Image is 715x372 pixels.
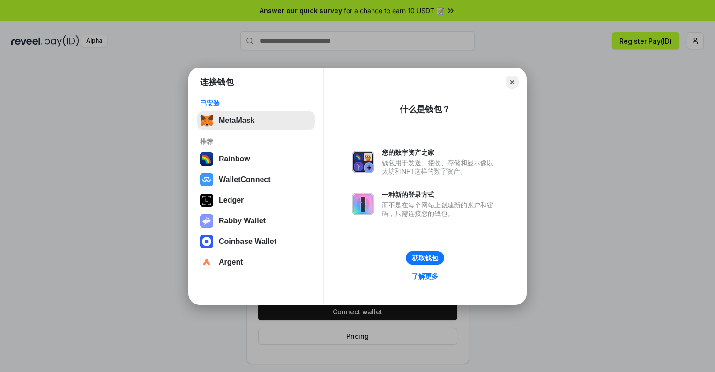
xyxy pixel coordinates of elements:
button: Close [506,76,519,89]
img: svg+xml,%3Csvg%20width%3D%22120%22%20height%3D%22120%22%20viewBox%3D%220%200%20120%20120%22%20fil... [200,152,213,166]
div: MetaMask [219,116,254,125]
div: 已安装 [200,99,312,107]
h1: 连接钱包 [200,76,234,88]
div: 您的数字资产之家 [382,148,498,157]
img: svg+xml,%3Csvg%20xmlns%3D%22http%3A%2F%2Fwww.w3.org%2F2000%2Fsvg%22%20fill%3D%22none%22%20viewBox... [352,193,374,215]
div: 推荐 [200,137,312,146]
button: Argent [197,253,315,272]
button: Rabby Wallet [197,212,315,230]
img: svg+xml,%3Csvg%20width%3D%2228%22%20height%3D%2228%22%20viewBox%3D%220%200%2028%2028%22%20fill%3D... [200,256,213,269]
button: WalletConnect [197,170,315,189]
div: 而不是在每个网站上创建新的账户和密码，只需连接您的钱包。 [382,201,498,218]
img: svg+xml,%3Csvg%20xmlns%3D%22http%3A%2F%2Fwww.w3.org%2F2000%2Fsvg%22%20fill%3D%22none%22%20viewBox... [352,151,374,173]
img: svg+xml,%3Csvg%20width%3D%2228%22%20height%3D%2228%22%20viewBox%3D%220%200%2028%2028%22%20fill%3D... [200,173,213,186]
button: 获取钱包 [406,251,444,265]
div: Rainbow [219,155,250,163]
div: Ledger [219,196,244,205]
a: 了解更多 [406,270,444,282]
div: 获取钱包 [412,254,438,262]
button: Rainbow [197,150,315,168]
div: Rabby Wallet [219,217,266,225]
button: Ledger [197,191,315,210]
div: Argent [219,258,243,266]
button: Coinbase Wallet [197,232,315,251]
img: svg+xml,%3Csvg%20fill%3D%22none%22%20height%3D%2233%22%20viewBox%3D%220%200%2035%2033%22%20width%... [200,114,213,127]
img: svg+xml,%3Csvg%20width%3D%2228%22%20height%3D%2228%22%20viewBox%3D%220%200%2028%2028%22%20fill%3D... [200,235,213,248]
div: 钱包用于发送、接收、存储和显示像以太坊和NFT这样的数字资产。 [382,159,498,175]
img: svg+xml,%3Csvg%20xmlns%3D%22http%3A%2F%2Fwww.w3.org%2F2000%2Fsvg%22%20width%3D%2228%22%20height%3... [200,194,213,207]
div: 了解更多 [412,272,438,281]
div: 什么是钱包？ [400,104,450,115]
div: Coinbase Wallet [219,237,276,246]
img: svg+xml,%3Csvg%20xmlns%3D%22http%3A%2F%2Fwww.w3.org%2F2000%2Fsvg%22%20fill%3D%22none%22%20viewBox... [200,214,213,228]
div: WalletConnect [219,175,271,184]
div: 一种新的登录方式 [382,190,498,199]
button: MetaMask [197,111,315,130]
